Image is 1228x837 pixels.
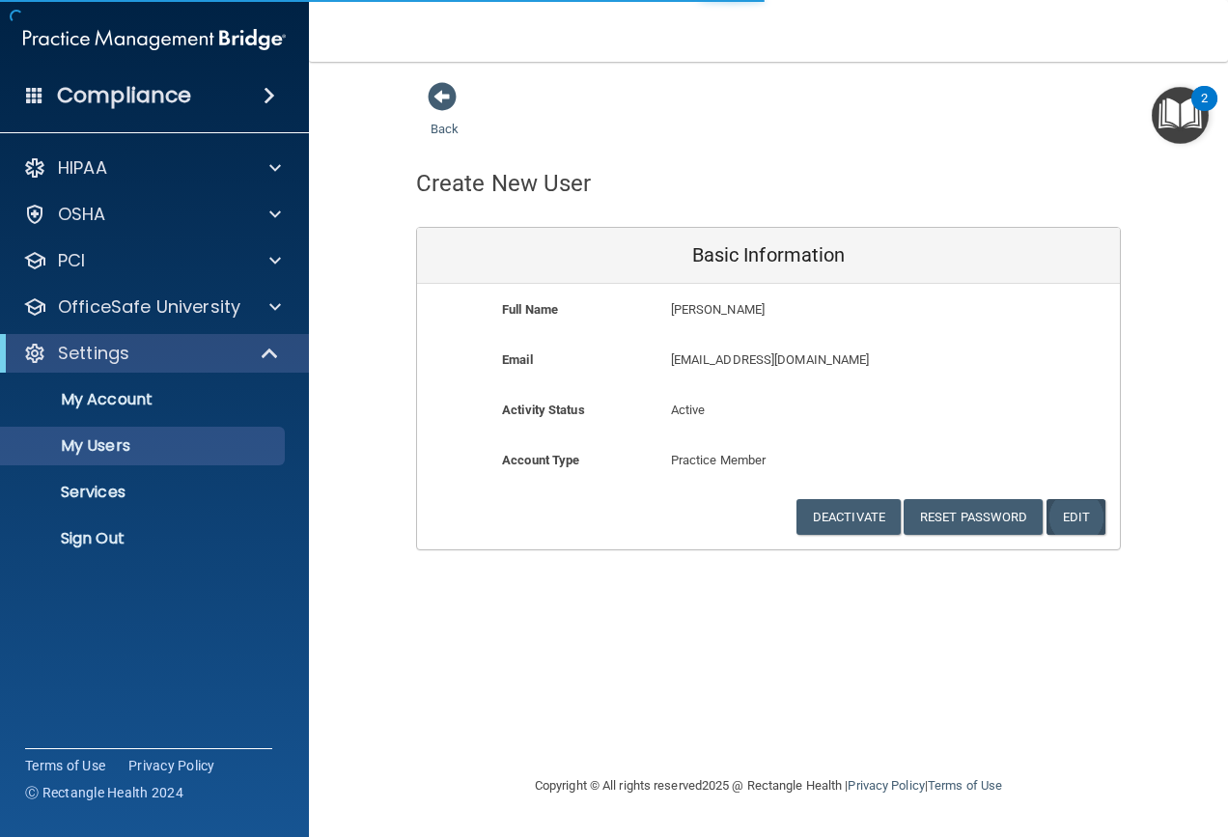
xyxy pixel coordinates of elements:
p: My Account [13,390,276,409]
div: 2 [1201,98,1208,124]
a: Terms of Use [928,778,1002,793]
b: Email [502,352,533,367]
div: Basic Information [417,228,1120,284]
p: Practice Member [671,449,867,472]
img: PMB logo [23,20,286,59]
a: Privacy Policy [848,778,924,793]
p: Sign Out [13,529,276,548]
a: OfficeSafe University [23,295,281,319]
a: Privacy Policy [128,756,215,775]
button: Open Resource Center, 2 new notifications [1152,87,1209,144]
b: Account Type [502,453,579,467]
b: Full Name [502,302,558,317]
button: Deactivate [796,499,901,535]
p: OSHA [58,203,106,226]
p: Active [671,399,867,422]
p: Settings [58,342,129,365]
a: OSHA [23,203,281,226]
a: Settings [23,342,280,365]
p: PCI [58,249,85,272]
h4: Create New User [416,171,592,196]
p: [EMAIL_ADDRESS][DOMAIN_NAME] [671,349,979,372]
a: Back [431,98,459,136]
a: Terms of Use [25,756,105,775]
p: OfficeSafe University [58,295,240,319]
b: Activity Status [502,403,585,417]
div: Copyright © All rights reserved 2025 @ Rectangle Health | | [416,755,1121,817]
span: Ⓒ Rectangle Health 2024 [25,783,183,802]
a: HIPAA [23,156,281,180]
iframe: Drift Widget Chat Controller [894,700,1205,777]
a: PCI [23,249,281,272]
p: HIPAA [58,156,107,180]
button: Reset Password [904,499,1043,535]
p: Services [13,483,276,502]
button: Edit [1047,499,1105,535]
p: [PERSON_NAME] [671,298,979,321]
h4: Compliance [57,82,191,109]
p: My Users [13,436,276,456]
